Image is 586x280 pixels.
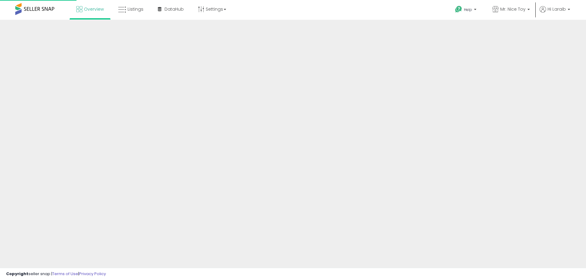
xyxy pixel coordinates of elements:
[500,6,526,12] span: Mr. Nice Toy
[548,6,566,12] span: Hi Laraib
[84,6,104,12] span: Overview
[450,1,483,20] a: Help
[79,271,106,277] a: Privacy Policy
[540,6,570,20] a: Hi Laraib
[6,271,28,277] strong: Copyright
[128,6,143,12] span: Listings
[165,6,184,12] span: DataHub
[455,5,462,13] i: Get Help
[6,271,106,277] div: seller snap | |
[52,271,78,277] a: Terms of Use
[464,7,472,12] span: Help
